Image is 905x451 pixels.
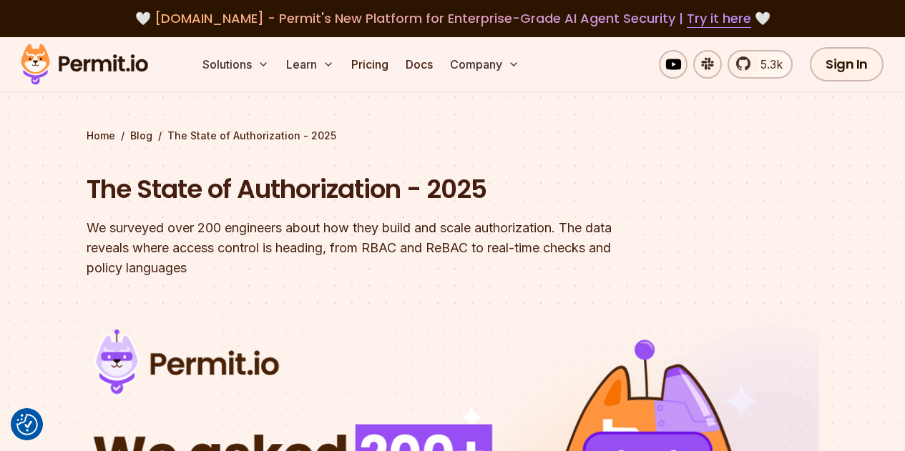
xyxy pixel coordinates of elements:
span: [DOMAIN_NAME] - Permit's New Platform for Enterprise-Grade AI Agent Security | [155,9,751,27]
img: Revisit consent button [16,414,38,435]
button: Company [444,50,525,79]
a: Sign In [810,47,884,81]
img: Permit logo [14,40,155,89]
button: Consent Preferences [16,414,38,435]
a: Pricing [346,50,394,79]
div: 🤍 🤍 [34,9,871,29]
button: Solutions [197,50,275,79]
a: Docs [400,50,439,79]
a: Home [87,129,115,143]
h1: The State of Authorization - 2025 [87,172,636,207]
div: / / [87,129,819,143]
span: 5.3k [752,56,783,73]
div: We surveyed over 200 engineers about how they build and scale authorization. The data reveals whe... [87,218,636,278]
a: Try it here [687,9,751,28]
button: Learn [280,50,340,79]
a: 5.3k [728,50,793,79]
a: Blog [130,129,152,143]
